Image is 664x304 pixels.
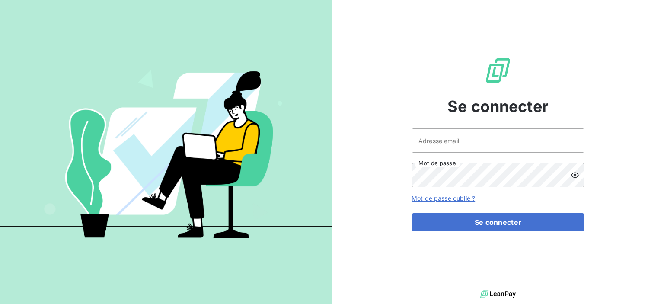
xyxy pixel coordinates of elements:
[447,95,549,118] span: Se connecter
[484,57,512,84] img: Logo LeanPay
[412,195,475,202] a: Mot de passe oublié ?
[412,213,584,231] button: Se connecter
[412,128,584,153] input: placeholder
[480,288,516,301] img: logo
